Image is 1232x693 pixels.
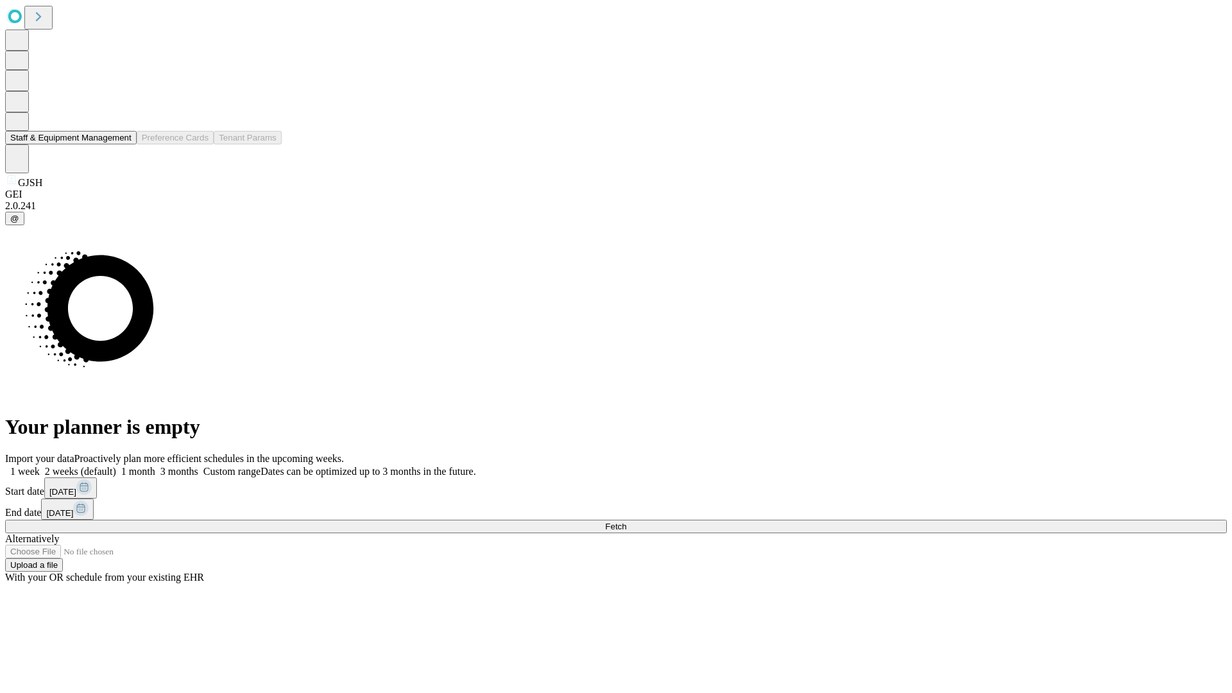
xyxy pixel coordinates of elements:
div: Start date [5,477,1227,499]
span: 3 months [160,466,198,477]
button: Tenant Params [214,131,282,144]
span: GJSH [18,177,42,188]
span: Fetch [605,522,626,531]
span: Dates can be optimized up to 3 months in the future. [261,466,475,477]
span: Alternatively [5,533,59,544]
span: 1 week [10,466,40,477]
span: 2 weeks (default) [45,466,116,477]
span: Custom range [203,466,261,477]
button: Fetch [5,520,1227,533]
div: 2.0.241 [5,200,1227,212]
span: Import your data [5,453,74,464]
button: Preference Cards [137,131,214,144]
button: [DATE] [41,499,94,520]
div: GEI [5,189,1227,200]
button: Upload a file [5,558,63,572]
button: Staff & Equipment Management [5,131,137,144]
div: End date [5,499,1227,520]
h1: Your planner is empty [5,415,1227,439]
span: [DATE] [49,487,76,497]
button: @ [5,212,24,225]
span: With your OR schedule from your existing EHR [5,572,204,583]
span: 1 month [121,466,155,477]
span: [DATE] [46,508,73,518]
span: Proactively plan more efficient schedules in the upcoming weeks. [74,453,344,464]
button: [DATE] [44,477,97,499]
span: @ [10,214,19,223]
